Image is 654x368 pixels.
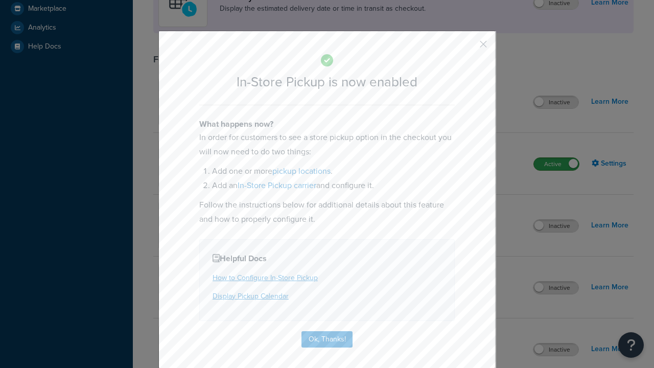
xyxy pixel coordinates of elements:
[238,179,316,191] a: In-Store Pickup carrier
[212,164,455,178] li: Add one or more .
[272,165,331,177] a: pickup locations
[199,118,455,130] h4: What happens now?
[199,198,455,226] p: Follow the instructions below for additional details about this feature and how to properly confi...
[213,252,441,265] h4: Helpful Docs
[199,130,455,159] p: In order for customers to see a store pickup option in the checkout you will now need to do two t...
[212,178,455,193] li: Add an and configure it.
[199,75,455,89] h2: In-Store Pickup is now enabled
[213,291,289,302] a: Display Pickup Calendar
[213,272,318,283] a: How to Configure In-Store Pickup
[301,331,353,348] button: Ok, Thanks!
